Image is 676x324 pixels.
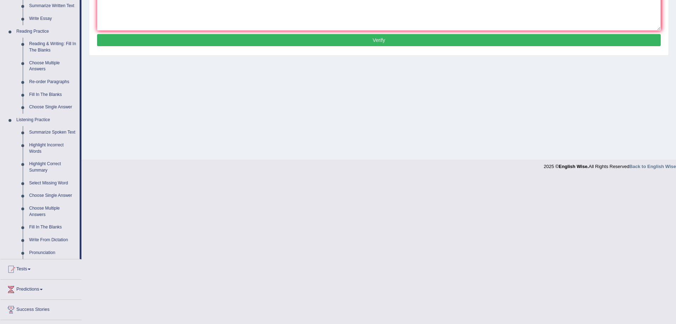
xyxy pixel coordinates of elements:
[26,202,80,221] a: Choose Multiple Answers
[0,280,81,297] a: Predictions
[13,25,80,38] a: Reading Practice
[0,259,81,277] a: Tests
[26,88,80,101] a: Fill In The Blanks
[13,114,80,126] a: Listening Practice
[26,247,80,259] a: Pronunciation
[26,76,80,88] a: Re-order Paragraphs
[559,164,589,169] strong: English Wise.
[26,57,80,76] a: Choose Multiple Answers
[26,139,80,158] a: Highlight Incorrect Words
[0,300,81,318] a: Success Stories
[26,38,80,56] a: Reading & Writing: Fill In The Blanks
[26,158,80,177] a: Highlight Correct Summary
[26,234,80,247] a: Write From Dictation
[544,160,676,170] div: 2025 © All Rights Reserved
[26,221,80,234] a: Fill In The Blanks
[629,164,676,169] a: Back to English Wise
[26,126,80,139] a: Summarize Spoken Text
[26,12,80,25] a: Write Essay
[26,101,80,114] a: Choose Single Answer
[26,177,80,190] a: Select Missing Word
[97,34,661,46] button: Verify
[26,189,80,202] a: Choose Single Answer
